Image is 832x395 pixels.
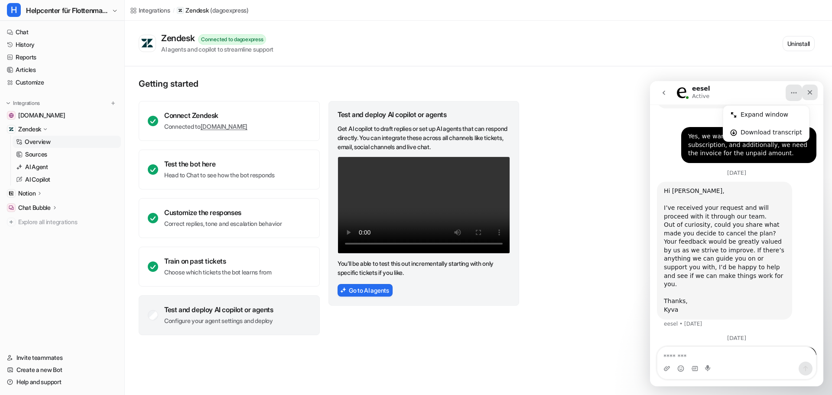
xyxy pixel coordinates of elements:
span: H [7,3,21,17]
p: Zendesk [185,6,208,15]
a: Zendesk(dagoexpress) [177,6,248,15]
a: Sources [13,148,121,160]
p: Getting started [139,78,520,89]
a: Overview [13,136,121,148]
a: Integrations [130,6,170,15]
img: Notion [9,191,14,196]
img: Zendesk logo [141,38,154,49]
div: Integrations [139,6,170,15]
a: AI Copilot [13,173,121,186]
div: Test the bot here [164,160,275,168]
button: Integrations [3,99,42,108]
p: Choose which tickets the bot learns from [164,268,272,277]
div: Customize the responses [164,208,282,217]
iframe: Intercom live chat [650,81,823,386]
img: AiAgentsIcon [340,287,346,293]
img: explore all integrations [7,218,16,226]
p: Zendesk [18,125,41,134]
a: AI Agent [13,161,121,173]
span: Helpcenter für Flottenmanager (CarrierHub) [26,4,110,16]
img: menu_add.svg [110,100,116,106]
video: Your browser does not support the video tag. [338,157,510,254]
p: You’ll be able to test this out incrementally starting with only specific tickets if you like. [338,259,510,277]
p: AI Agent [25,163,48,171]
p: Correct replies, tone and escalation behavior [164,219,282,228]
a: Articles [3,64,121,76]
a: History [3,39,121,51]
a: Invite teammates [3,352,121,364]
div: Zendesk [161,33,198,43]
img: Chat Bubble [9,205,14,210]
button: Go to AI agents [338,284,393,297]
div: Test and deploy AI copilot or agents [338,110,510,119]
p: Configure your agent settings and deploy [164,317,273,325]
p: Overview [25,137,51,146]
span: / [173,7,175,14]
p: Notion [18,189,36,198]
div: AI agents and copilot to streamline support [161,45,273,54]
button: Uninstall [783,36,815,51]
p: Connected to [164,122,247,131]
a: Help and support [3,376,121,388]
a: [DOMAIN_NAME] [201,123,247,130]
div: Connect Zendesk [164,111,247,120]
div: Connected to dagoexpress [198,34,266,45]
div: Test and deploy AI copilot or agents [164,305,273,314]
span: Explore all integrations [18,215,117,229]
img: Zendesk [9,127,14,132]
img: expand menu [5,100,11,106]
p: ( dagoexpress ) [210,6,248,15]
p: AI Copilot [25,175,50,184]
a: Customize [3,76,121,88]
a: dagoexpress.com[DOMAIN_NAME] [3,109,121,121]
p: Head to Chat to see how the bot responds [164,171,275,180]
p: Sources [25,150,47,159]
a: Chat [3,26,121,38]
p: Get AI copilot to draft replies or set up AI agents that can respond directly. You can integrate ... [338,124,510,151]
a: Explore all integrations [3,216,121,228]
img: dagoexpress.com [9,113,14,118]
p: Integrations [13,100,40,107]
a: Reports [3,51,121,63]
p: Chat Bubble [18,203,51,212]
a: Create a new Bot [3,364,121,376]
div: Train on past tickets [164,257,272,265]
span: [DOMAIN_NAME] [18,111,65,120]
